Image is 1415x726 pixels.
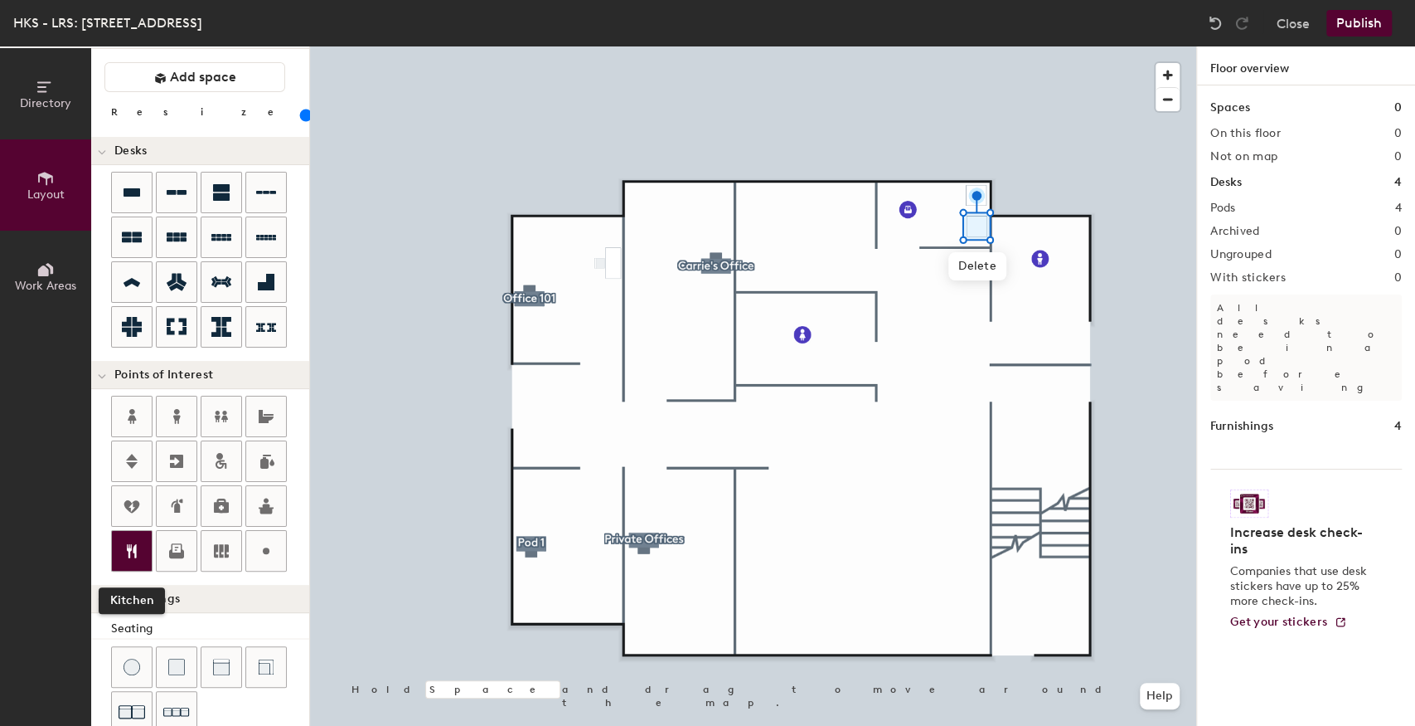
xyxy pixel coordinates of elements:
[1230,615,1327,629] span: Get your stickers
[1210,150,1277,163] h2: Not on map
[1233,15,1250,32] img: Redo
[1394,248,1402,261] h2: 0
[104,62,285,92] button: Add space
[258,659,274,675] img: Couch (corner)
[1394,127,1402,140] h2: 0
[119,699,145,725] img: Couch (x2)
[20,96,71,110] span: Directory
[948,252,1006,280] span: Delete
[1210,271,1286,285] h2: With stickers
[114,144,147,158] span: Desks
[111,105,294,119] div: Resize
[163,699,190,725] img: Couch (x3)
[1230,564,1372,609] p: Companies that use desk stickers have up to 25% more check-ins.
[114,592,180,606] span: Furnishings
[1210,248,1272,261] h2: Ungrouped
[1230,490,1268,518] img: Sticker logo
[213,659,230,675] img: Couch (middle)
[111,620,309,638] div: Seating
[156,646,197,688] button: Cushion
[168,659,185,675] img: Cushion
[1210,295,1402,401] p: All desks need to be in a pod before saving
[1210,127,1281,140] h2: On this floor
[1207,15,1224,32] img: Undo
[170,69,236,85] span: Add space
[1210,417,1273,436] h1: Furnishings
[15,279,76,293] span: Work Areas
[1210,99,1250,117] h1: Spaces
[1394,417,1402,436] h1: 4
[1394,150,1402,163] h2: 0
[1210,225,1259,238] h2: Archived
[27,188,65,202] span: Layout
[1395,202,1402,215] h2: 4
[1394,173,1402,192] h1: 4
[1230,616,1347,630] a: Get your stickers
[245,646,287,688] button: Couch (corner)
[1277,10,1310,37] button: Close
[1210,202,1235,215] h2: Pods
[1394,99,1402,117] h1: 0
[124,659,140,675] img: Stool
[1197,46,1415,85] h1: Floor overview
[1230,524,1372,558] h4: Increase desk check-ins
[1394,271,1402,285] h2: 0
[114,368,213,382] span: Points of Interest
[111,646,153,688] button: Stool
[1394,225,1402,238] h2: 0
[1140,683,1180,709] button: Help
[1326,10,1392,37] button: Publish
[111,530,153,572] button: Kitchen
[201,646,242,688] button: Couch (middle)
[1210,173,1242,192] h1: Desks
[13,12,202,33] div: HKS - LRS: [STREET_ADDRESS]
